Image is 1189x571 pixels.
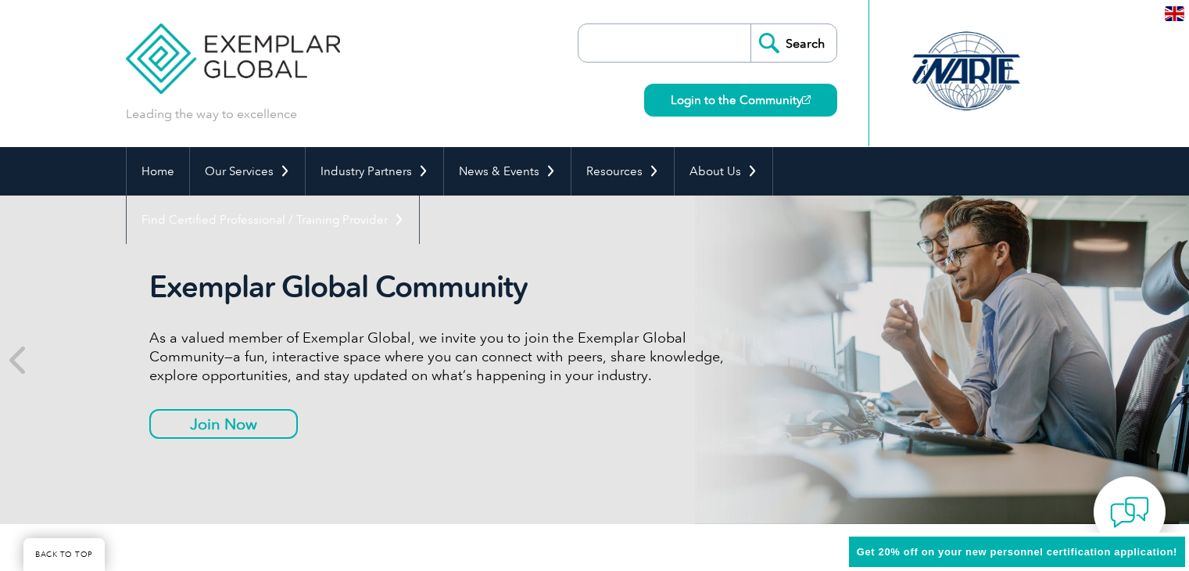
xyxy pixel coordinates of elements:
[644,84,837,117] a: Login to the Community
[306,147,443,196] a: Industry Partners
[802,95,811,104] img: open_square.png
[127,196,419,244] a: Find Certified Professional / Training Provider
[127,147,189,196] a: Home
[149,269,736,305] h2: Exemplar Global Community
[444,147,571,196] a: News & Events
[149,409,298,439] a: Join Now
[571,147,674,196] a: Resources
[1165,6,1184,21] img: en
[675,147,772,196] a: About Us
[750,24,836,62] input: Search
[149,329,736,385] p: As a valued member of Exemplar Global, we invite you to join the Exemplar Global Community—a fun,...
[23,538,105,571] a: BACK TO TOP
[857,546,1177,558] span: Get 20% off on your new personnel certification application!
[126,106,297,123] p: Leading the way to excellence
[190,147,305,196] a: Our Services
[1110,493,1149,532] img: contact-chat.png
